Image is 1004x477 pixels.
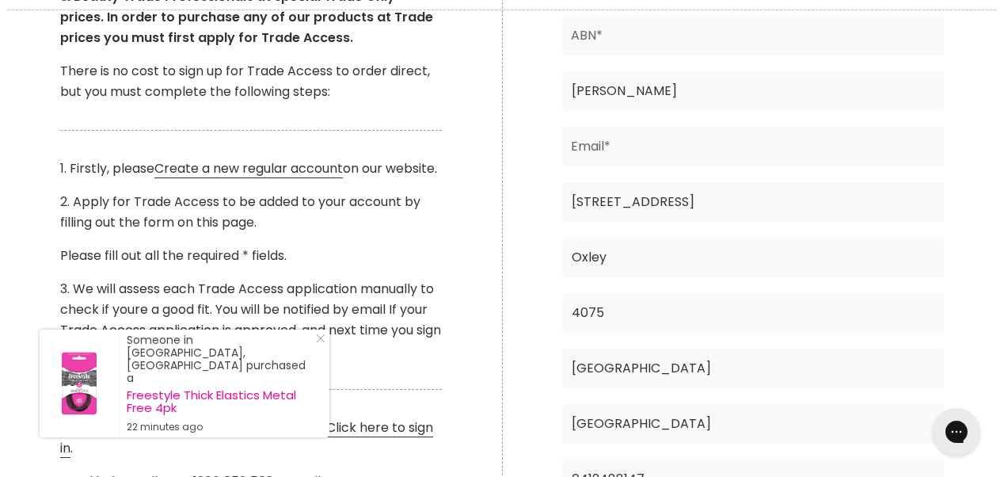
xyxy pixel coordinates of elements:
a: Visit product page [40,330,119,437]
p: 1. Firstly, please on our website. [60,158,442,179]
p: Please fill out all the required * fields. [60,246,442,266]
p: There is no cost to sign up for Trade Access to order direct, but you must complete the following... [60,61,442,102]
a: Freestyle Thick Elastics Metal Free 4pk [127,389,314,414]
p: Already been approved for Trade Access? . [60,418,442,459]
svg: Close Icon [316,334,325,343]
iframe: Gorgias live chat messenger [925,403,988,461]
p: 2. Apply for Trade Access to be added to your account by filling out the form on this page. [60,192,442,233]
a: Click here to sign in [60,418,433,458]
small: 22 minutes ago [127,421,314,433]
p: 3. We will assess each Trade Access application manually to check if youre a good fit. You will b... [60,279,442,361]
div: Someone in [GEOGRAPHIC_DATA], [GEOGRAPHIC_DATA] purchased a [127,334,314,433]
a: Close Notification [310,334,325,349]
a: Create a new regular account [154,159,343,178]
